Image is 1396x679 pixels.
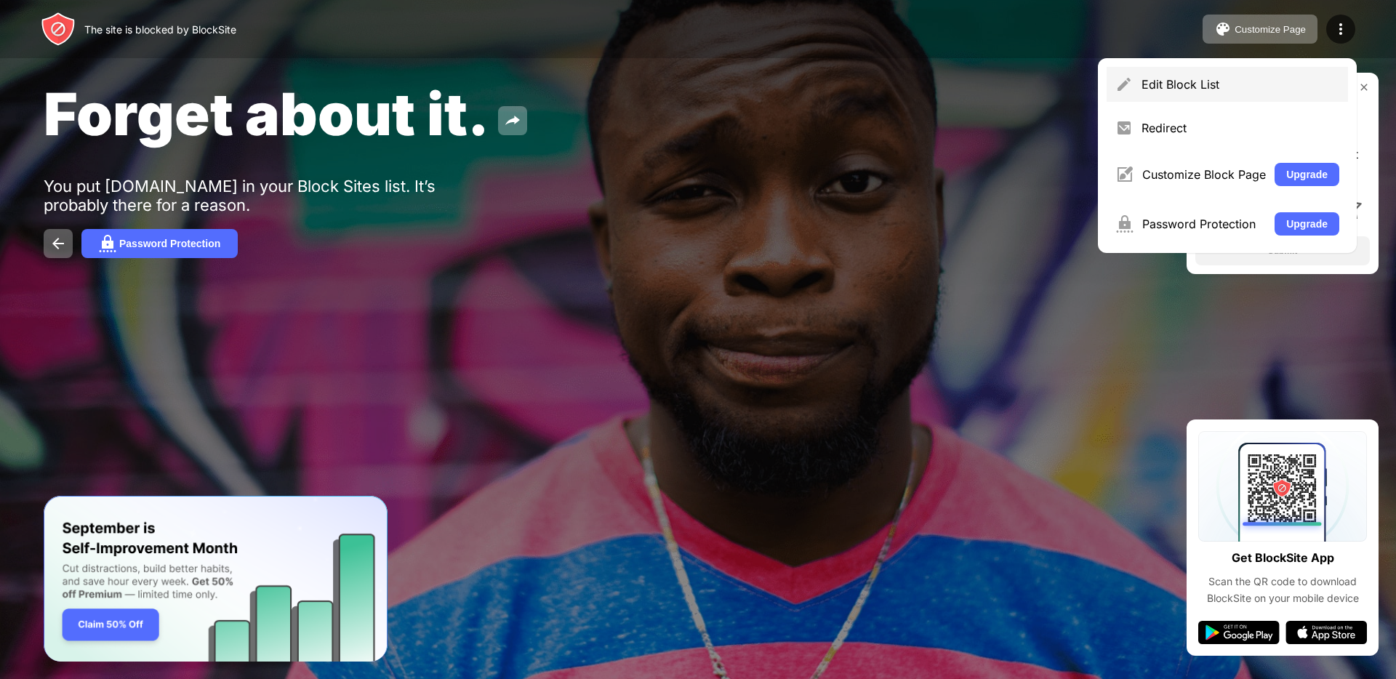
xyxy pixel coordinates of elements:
span: Forget about it. [44,79,489,149]
div: Customize Page [1235,24,1306,35]
div: Redirect [1142,121,1339,135]
img: app-store.svg [1285,621,1367,644]
img: back.svg [49,235,67,252]
div: Customize Block Page [1142,167,1266,182]
div: Get BlockSite App [1232,547,1334,568]
img: menu-icon.svg [1332,20,1349,38]
img: header-logo.svg [41,12,76,47]
div: Password Protection [1142,217,1266,231]
div: Edit Block List [1142,77,1339,92]
button: Upgrade [1275,163,1339,186]
img: google-play.svg [1198,621,1280,644]
iframe: Banner [44,496,388,662]
img: share.svg [504,112,521,129]
img: menu-customize.svg [1115,166,1134,183]
img: menu-redirect.svg [1115,119,1133,137]
div: Password Protection [119,238,220,249]
button: Upgrade [1275,212,1339,236]
div: The site is blocked by BlockSite [84,23,236,36]
div: You put [DOMAIN_NAME] in your Block Sites list. It’s probably there for a reason. [44,177,493,214]
img: password.svg [99,235,116,252]
img: menu-password.svg [1115,215,1134,233]
button: Customize Page [1203,15,1317,44]
img: rate-us-close.svg [1358,81,1370,93]
img: pallet.svg [1214,20,1232,38]
div: Scan the QR code to download BlockSite on your mobile device [1198,574,1367,606]
button: Password Protection [81,229,238,258]
img: qrcode.svg [1198,431,1367,542]
img: menu-pencil.svg [1115,76,1133,93]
